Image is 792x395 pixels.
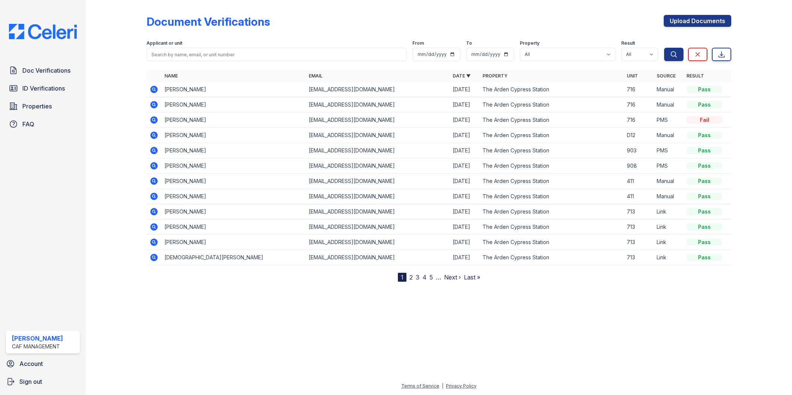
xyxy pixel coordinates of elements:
a: Last » [464,274,480,281]
td: 713 [624,250,654,265]
a: Result [686,73,704,79]
a: Privacy Policy [446,383,477,389]
a: ID Verifications [6,81,80,96]
td: The Arden Cypress Station [480,158,624,174]
a: FAQ [6,117,80,132]
td: The Arden Cypress Station [480,219,624,235]
td: The Arden Cypress Station [480,189,624,204]
a: Terms of Service [401,383,439,389]
div: Pass [686,193,722,200]
td: 908 [624,158,654,174]
td: [EMAIL_ADDRESS][DOMAIN_NAME] [306,174,450,189]
div: Document Verifications [147,15,270,28]
label: Applicant or unit [147,40,182,46]
div: Pass [686,223,722,231]
div: Pass [686,86,722,93]
img: CE_Logo_Blue-a8612792a0a2168367f1c8372b55b34899dd931a85d93a1a3d3e32e68fde9ad4.png [3,24,83,39]
a: Upload Documents [664,15,731,27]
label: From [412,40,424,46]
td: Manual [654,174,683,189]
td: 713 [624,204,654,219]
td: [EMAIL_ADDRESS][DOMAIN_NAME] [306,128,450,143]
td: 713 [624,219,654,235]
td: The Arden Cypress Station [480,97,624,113]
td: [EMAIL_ADDRESS][DOMAIN_NAME] [306,143,450,158]
a: Next › [444,274,461,281]
a: 3 [416,274,419,281]
td: The Arden Cypress Station [480,174,624,189]
span: … [436,273,441,282]
td: [DATE] [450,158,480,174]
td: [PERSON_NAME] [161,128,306,143]
input: Search by name, email, or unit number [147,48,407,61]
div: Fail [686,116,722,124]
td: Manual [654,82,683,97]
td: The Arden Cypress Station [480,250,624,265]
td: 716 [624,97,654,113]
a: Doc Verifications [6,63,80,78]
a: Sign out [3,374,83,389]
td: [PERSON_NAME] [161,235,306,250]
td: The Arden Cypress Station [480,82,624,97]
td: Link [654,235,683,250]
span: Account [19,359,43,368]
td: [EMAIL_ADDRESS][DOMAIN_NAME] [306,113,450,128]
td: [DATE] [450,82,480,97]
td: Manual [654,97,683,113]
div: Pass [686,208,722,215]
td: [DATE] [450,219,480,235]
div: Pass [686,177,722,185]
td: PMS [654,158,683,174]
td: [DATE] [450,250,480,265]
td: 411 [624,189,654,204]
td: [DEMOGRAPHIC_DATA][PERSON_NAME] [161,250,306,265]
td: [DATE] [450,235,480,250]
td: [DATE] [450,204,480,219]
div: [PERSON_NAME] [12,334,63,343]
td: 411 [624,174,654,189]
a: 5 [430,274,433,281]
td: [EMAIL_ADDRESS][DOMAIN_NAME] [306,189,450,204]
div: Pass [686,147,722,154]
td: [PERSON_NAME] [161,204,306,219]
td: 716 [624,113,654,128]
td: [DATE] [450,97,480,113]
a: Unit [627,73,638,79]
a: Properties [6,99,80,114]
label: Result [621,40,635,46]
div: 1 [398,273,406,282]
a: Email [309,73,323,79]
td: The Arden Cypress Station [480,143,624,158]
div: | [442,383,443,389]
td: [EMAIL_ADDRESS][DOMAIN_NAME] [306,82,450,97]
td: [PERSON_NAME] [161,174,306,189]
div: Pass [686,238,722,246]
a: Property [483,73,507,79]
a: Date ▼ [453,73,471,79]
div: CAF Management [12,343,63,350]
td: Link [654,250,683,265]
td: Link [654,219,683,235]
div: Pass [686,101,722,108]
span: Properties [22,102,52,111]
a: Account [3,356,83,371]
a: Name [164,73,178,79]
td: Manual [654,189,683,204]
td: The Arden Cypress Station [480,235,624,250]
td: [DATE] [450,128,480,143]
a: Source [657,73,676,79]
a: 4 [422,274,427,281]
td: 716 [624,82,654,97]
span: Doc Verifications [22,66,70,75]
td: [PERSON_NAME] [161,97,306,113]
span: Sign out [19,377,42,386]
td: D12 [624,128,654,143]
div: Pass [686,132,722,139]
td: [PERSON_NAME] [161,189,306,204]
td: [EMAIL_ADDRESS][DOMAIN_NAME] [306,204,450,219]
td: [EMAIL_ADDRESS][DOMAIN_NAME] [306,250,450,265]
td: PMS [654,113,683,128]
div: Pass [686,254,722,261]
td: [PERSON_NAME] [161,158,306,174]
